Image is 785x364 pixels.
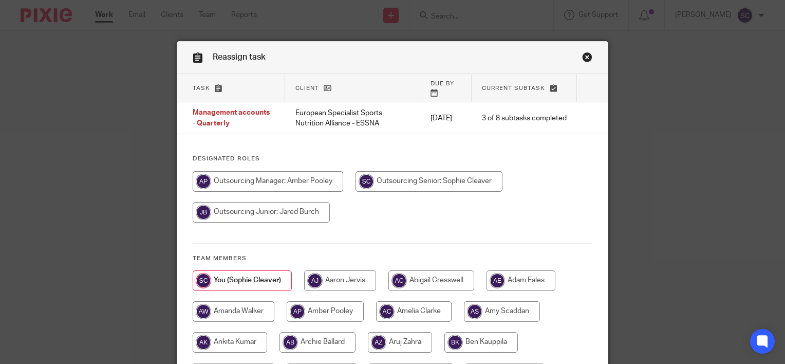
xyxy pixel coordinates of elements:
span: Client [295,85,319,91]
td: 3 of 8 subtasks completed [472,102,577,134]
h4: Team members [193,254,592,263]
p: [DATE] [431,113,461,123]
a: Close this dialog window [582,52,592,66]
span: Reassign task [213,53,266,61]
span: Management accounts - Quarterly [193,110,270,128]
p: European Specialist Sports Nutrition Alliance - ESSNA [295,108,410,129]
h4: Designated Roles [193,155,592,163]
span: Current subtask [482,85,545,91]
span: Due by [431,81,454,86]
span: Task [193,85,210,91]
